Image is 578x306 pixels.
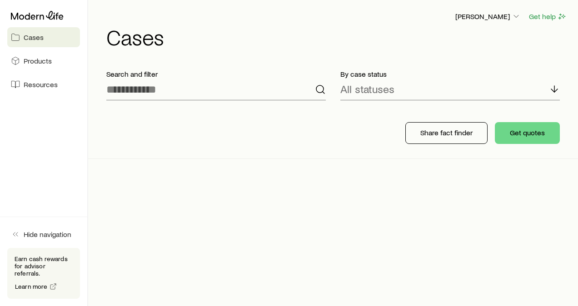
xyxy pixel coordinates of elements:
[7,248,80,299] div: Earn cash rewards for advisor referrals.Learn more
[340,83,394,95] p: All statuses
[7,51,80,71] a: Products
[24,56,52,65] span: Products
[7,27,80,47] a: Cases
[106,69,326,79] p: Search and filter
[15,255,73,277] p: Earn cash rewards for advisor referrals.
[106,26,567,48] h1: Cases
[340,69,560,79] p: By case status
[15,283,48,290] span: Learn more
[24,80,58,89] span: Resources
[405,122,488,144] button: Share fact finder
[528,11,567,22] button: Get help
[24,230,71,239] span: Hide navigation
[7,224,80,244] button: Hide navigation
[7,74,80,94] a: Resources
[455,11,521,22] button: [PERSON_NAME]
[455,12,521,21] p: [PERSON_NAME]
[495,122,560,144] button: Get quotes
[24,33,44,42] span: Cases
[420,128,473,137] p: Share fact finder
